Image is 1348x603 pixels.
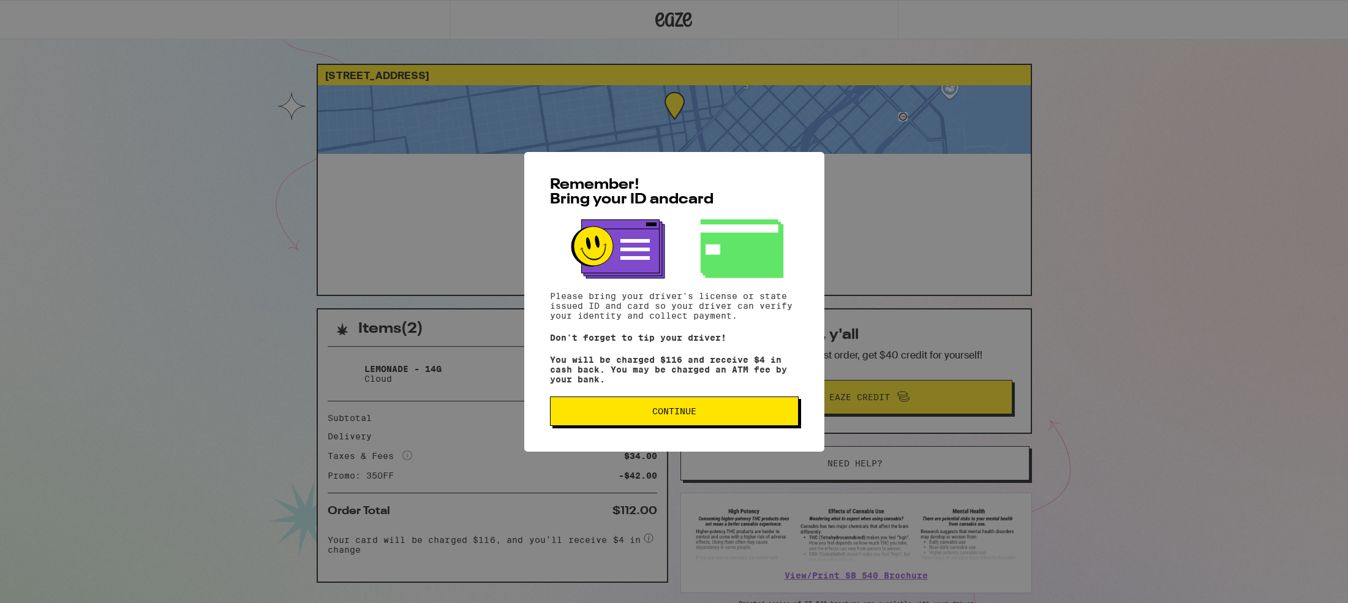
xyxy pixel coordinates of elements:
[652,407,696,415] span: Continue
[550,396,799,426] button: Continue
[550,178,714,207] span: Remember! Bring your ID and card
[550,355,799,384] p: You will be charged $116 and receive $4 in cash back. You may be charged an ATM fee by your bank.
[550,333,799,343] p: Don't forget to tip your driver!
[550,291,799,320] p: Please bring your driver's license or state issued ID and card so your driver can verify your ide...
